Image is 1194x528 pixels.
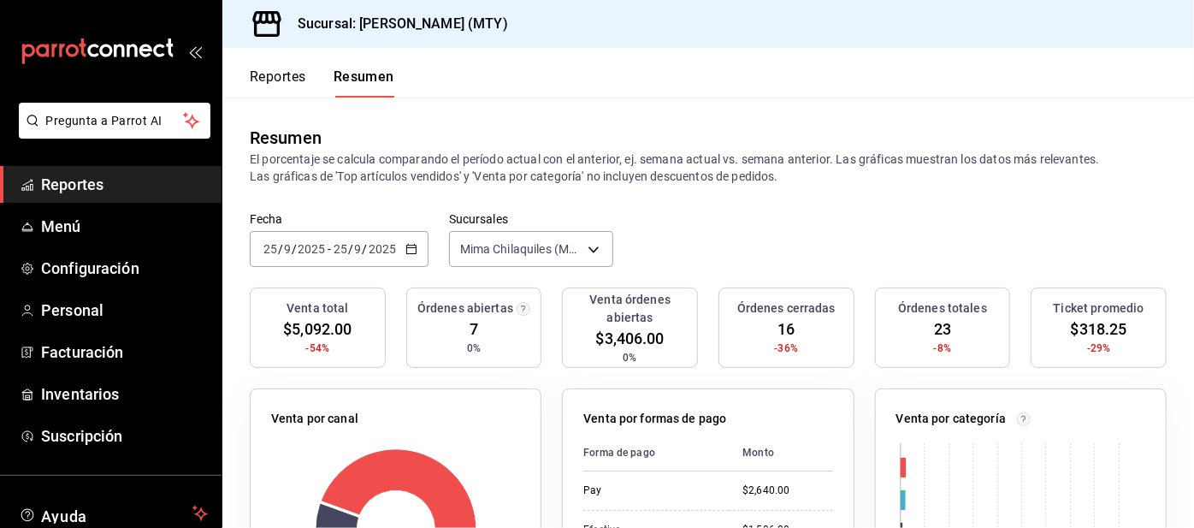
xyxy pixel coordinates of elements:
span: $5,092.00 [283,317,352,341]
h3: Ticket promedio [1054,300,1144,317]
span: / [278,242,283,256]
span: -29% [1087,341,1111,356]
span: $3,406.00 [596,327,665,350]
label: Fecha [250,214,429,226]
label: Sucursales [449,214,613,226]
span: Suscripción [41,424,208,448]
span: -8% [934,341,951,356]
button: Reportes [250,68,306,98]
span: Inventarios [41,383,208,406]
span: Menú [41,215,208,238]
span: 23 [934,317,951,341]
input: -- [354,242,363,256]
span: Personal [41,299,208,322]
a: Pregunta a Parrot AI [12,124,210,142]
div: Pay [583,484,715,498]
h3: Venta total [287,300,348,317]
input: -- [263,242,278,256]
div: navigation tabs [250,68,394,98]
span: Pregunta a Parrot AI [46,112,184,130]
input: ---- [297,242,326,256]
span: $318.25 [1071,317,1127,341]
span: 0% [467,341,481,356]
th: Monto [729,435,832,472]
p: Venta por categoría [896,410,1007,428]
input: -- [333,242,348,256]
button: Pregunta a Parrot AI [19,103,210,139]
span: -36% [775,341,799,356]
span: 16 [777,317,795,341]
span: Facturación [41,341,208,364]
span: / [292,242,297,256]
h3: Venta órdenes abiertas [570,291,690,327]
h3: Sucursal: [PERSON_NAME] (MTY) [284,14,508,34]
span: Ayuda [41,503,186,524]
h3: Órdenes cerradas [737,300,836,317]
span: - [328,242,331,256]
h3: Órdenes totales [898,300,987,317]
input: -- [283,242,292,256]
button: open_drawer_menu [188,44,202,58]
span: 0% [624,350,637,365]
p: El porcentaje se calcula comparando el período actual con el anterior, ej. semana actual vs. sema... [250,151,1167,185]
button: Resumen [334,68,394,98]
p: Venta por canal [271,410,358,428]
span: 7 [470,317,478,341]
h3: Órdenes abiertas [417,300,513,317]
span: Configuración [41,257,208,280]
span: Reportes [41,173,208,196]
span: -54% [306,341,330,356]
p: Venta por formas de pago [583,410,726,428]
span: / [348,242,353,256]
span: Mima Chilaquiles (MTY) [460,240,582,258]
input: ---- [368,242,397,256]
th: Forma de pago [583,435,729,472]
div: $2,640.00 [742,484,832,498]
span: / [363,242,368,256]
div: Resumen [250,125,322,151]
